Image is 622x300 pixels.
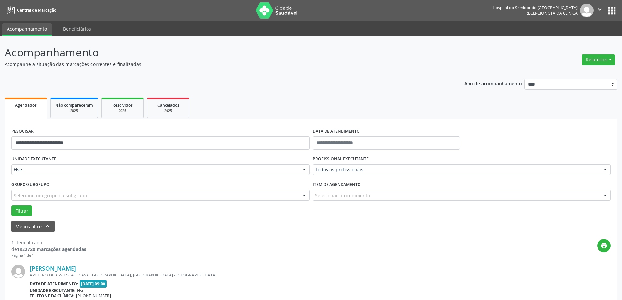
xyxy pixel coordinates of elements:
button: Relatórios [582,54,615,65]
label: UNIDADE EXECUTANTE [11,154,56,164]
strong: 1922720 marcações agendadas [17,246,86,252]
span: Todos os profissionais [315,166,598,173]
span: Cancelados [157,103,179,108]
label: PESQUISAR [11,126,34,136]
label: Grupo/Subgrupo [11,180,50,190]
b: Unidade executante: [30,288,76,293]
p: Ano de acompanhamento [464,79,522,87]
i:  [596,6,603,13]
i: print [600,242,608,249]
span: Selecione um grupo ou subgrupo [14,192,87,199]
div: Página 1 de 1 [11,253,86,258]
button: print [597,239,611,252]
img: img [11,265,25,278]
div: 2025 [55,108,93,113]
b: Data de atendimento: [30,281,78,287]
span: [DATE] 09:00 [80,280,107,288]
div: 2025 [106,108,139,113]
span: Recepcionista da clínica [525,10,578,16]
span: Não compareceram [55,103,93,108]
button: apps [606,5,617,16]
button: Filtrar [11,205,32,216]
div: 1 item filtrado [11,239,86,246]
span: Agendados [15,103,37,108]
div: de [11,246,86,253]
label: Item de agendamento [313,180,361,190]
button:  [594,4,606,17]
span: Central de Marcação [17,8,56,13]
span: Hse [77,288,84,293]
button: Menos filtroskeyboard_arrow_up [11,221,55,232]
span: Hse [14,166,296,173]
b: Telefone da clínica: [30,293,75,299]
span: Resolvidos [112,103,133,108]
span: Selecionar procedimento [315,192,370,199]
div: APULCRO DE ASSUNCAO, CASA, [GEOGRAPHIC_DATA], [GEOGRAPHIC_DATA] - [GEOGRAPHIC_DATA] [30,272,513,278]
a: Acompanhamento [2,23,52,36]
p: Acompanhe a situação das marcações correntes e finalizadas [5,61,434,68]
span: [PHONE_NUMBER] [76,293,111,299]
div: 2025 [152,108,184,113]
i: keyboard_arrow_up [44,223,51,230]
label: DATA DE ATENDIMENTO [313,126,360,136]
a: [PERSON_NAME] [30,265,76,272]
div: Hospital do Servidor do [GEOGRAPHIC_DATA] [493,5,578,10]
a: Central de Marcação [5,5,56,16]
a: Beneficiários [58,23,96,35]
label: PROFISSIONAL EXECUTANTE [313,154,369,164]
img: img [580,4,594,17]
p: Acompanhamento [5,44,434,61]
